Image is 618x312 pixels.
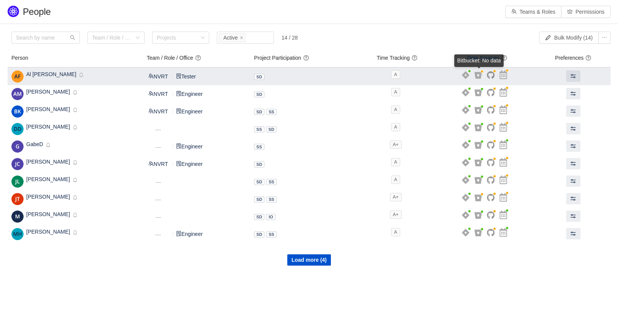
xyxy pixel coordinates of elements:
[23,6,148,18] h1: People
[391,88,400,96] span: A
[26,141,43,147] span: GabeD
[268,127,274,132] span: SD
[79,72,84,77] i: icon: bell
[176,231,181,236] i: icon: solution
[11,175,24,188] img: JL-5.png
[176,161,203,167] span: Engineer
[92,34,132,41] div: Team / Role / Office
[148,73,168,80] span: NVRT
[240,36,243,40] i: icon: close
[585,55,591,61] span: question
[176,143,203,150] span: Engineer
[176,73,181,79] i: icon: solution
[256,180,262,184] span: SD
[135,35,140,41] i: icon: down
[11,105,24,118] img: BK-3.png
[256,145,262,149] span: SS
[360,54,434,62] h4: Time Tracking
[390,140,402,149] span: A+
[287,254,331,266] button: Load more (4)
[176,91,203,97] span: Engineer
[11,158,24,170] img: JC-2.png
[505,6,561,18] button: icon: teamTeams & Roles
[303,55,309,61] span: question
[157,34,198,41] div: Projects
[268,215,273,219] span: IO
[176,73,196,80] span: Tester
[73,195,78,200] i: icon: bell
[390,210,402,219] span: A+
[73,230,78,235] i: icon: bell
[391,105,400,114] span: A
[46,142,51,147] i: icon: bell
[11,70,24,83] img: AF-6.png
[26,124,70,130] span: [PERSON_NAME]
[176,91,181,96] i: icon: solution
[26,229,70,235] span: [PERSON_NAME]
[256,127,262,132] span: SS
[200,35,205,41] i: icon: down
[561,6,610,18] button: icon: crownPermissions
[148,91,168,97] span: NVRT
[11,193,24,205] img: JT-1.png
[555,55,591,61] span: Preferences
[391,175,400,184] span: A
[148,73,154,79] i: icon: team
[26,194,70,200] span: [PERSON_NAME]
[11,54,139,62] h4: Person
[390,193,402,201] span: A+
[148,108,168,115] span: NVRT
[219,33,246,42] li: Active
[26,106,70,112] span: [PERSON_NAME]
[73,160,78,165] i: icon: bell
[501,55,507,61] span: question
[256,110,262,114] span: SD
[70,35,75,40] i: icon: search
[155,127,161,132] small: ----
[391,228,400,236] span: A
[148,108,154,114] i: icon: team
[256,92,262,97] span: SD
[223,33,238,42] div: Active
[155,197,161,202] small: ----
[155,180,161,184] small: ----
[256,162,262,167] span: SD
[73,107,78,112] i: icon: bell
[254,55,309,61] span: Project Participation
[256,197,262,202] span: SD
[26,71,76,77] span: Al [PERSON_NAME]
[268,197,274,202] span: SS
[391,158,400,166] span: A
[11,228,24,240] img: MH-4.png
[148,161,168,167] span: NVRT
[268,180,274,184] span: SS
[148,91,154,96] i: icon: team
[73,212,78,217] i: icon: bell
[148,161,154,166] i: icon: team
[155,232,161,237] small: ----
[26,176,70,182] span: [PERSON_NAME]
[147,54,246,62] h4: Team / Role / Office
[176,108,203,115] span: Engineer
[11,210,24,223] img: 2a2aac98c9c673582b167b05de3706a7
[73,125,78,130] i: icon: bell
[155,215,161,219] small: ----
[11,140,24,153] img: 960ededb99e094a5f11d585323f502a2
[26,211,70,217] span: [PERSON_NAME]
[268,110,274,114] span: SS
[391,123,400,131] span: A
[26,159,70,165] span: [PERSON_NAME]
[176,161,181,166] i: icon: solution
[8,6,19,17] img: Quantify
[256,75,262,79] span: SD
[256,215,262,219] span: SD
[155,145,161,149] small: ----
[454,54,504,67] div: Bitbucket: No data
[268,232,274,237] span: SS
[176,231,203,237] span: Engineer
[391,70,400,79] span: A
[11,123,24,135] img: DD-4.png
[26,89,70,95] span: [PERSON_NAME]
[73,90,78,95] i: icon: bell
[539,32,599,44] button: Bulk Modify (14)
